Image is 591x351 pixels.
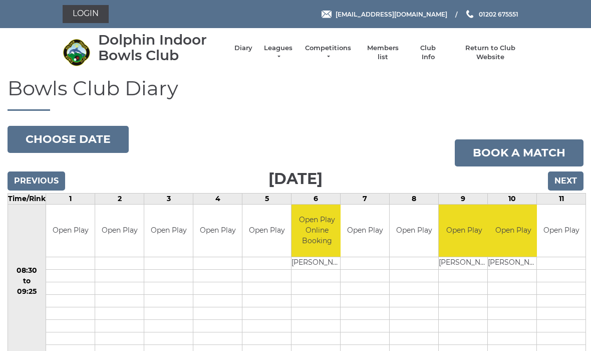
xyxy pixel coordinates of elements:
td: [PERSON_NAME] [291,257,342,270]
td: Open Play [341,205,389,257]
a: Login [63,5,109,23]
td: [PERSON_NAME] [439,257,489,270]
a: Return to Club Website [453,44,528,62]
td: 1 [46,193,95,204]
td: 5 [242,193,291,204]
span: [EMAIL_ADDRESS][DOMAIN_NAME] [336,10,447,18]
span: 01202 675551 [479,10,518,18]
td: 11 [537,193,586,204]
input: Next [548,171,583,191]
button: Choose date [8,126,129,153]
a: Diary [234,44,252,53]
a: Book a match [455,139,583,166]
td: 2 [95,193,144,204]
img: Phone us [466,10,473,18]
td: Open Play [144,205,193,257]
td: 6 [291,193,341,204]
a: Club Info [414,44,443,62]
td: Open Play [95,205,144,257]
a: Members list [362,44,403,62]
td: 3 [144,193,193,204]
td: Open Play [46,205,95,257]
a: Email [EMAIL_ADDRESS][DOMAIN_NAME] [322,10,447,19]
a: Phone us 01202 675551 [465,10,518,19]
img: Dolphin Indoor Bowls Club [63,39,90,66]
td: Open Play [488,205,538,257]
td: 9 [439,193,488,204]
td: [PERSON_NAME] [488,257,538,270]
td: 8 [390,193,439,204]
td: 4 [193,193,242,204]
td: Open Play Online Booking [291,205,342,257]
td: Open Play [439,205,489,257]
div: Dolphin Indoor Bowls Club [98,32,224,63]
td: 10 [488,193,537,204]
td: Time/Rink [8,193,46,204]
h1: Bowls Club Diary [8,77,583,111]
td: Open Play [193,205,242,257]
a: Competitions [304,44,352,62]
td: Open Play [537,205,585,257]
input: Previous [8,171,65,191]
img: Email [322,11,332,18]
a: Leagues [262,44,294,62]
td: Open Play [390,205,438,257]
td: 7 [341,193,390,204]
td: Open Play [242,205,291,257]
